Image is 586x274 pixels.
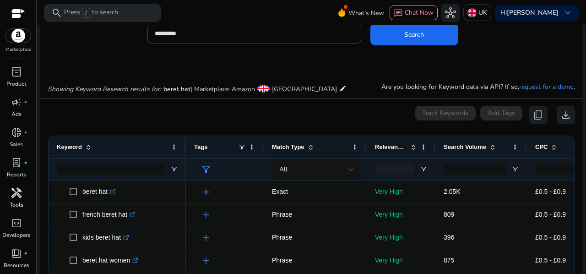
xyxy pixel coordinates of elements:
[24,252,27,255] span: fiber_manual_record
[535,143,548,150] span: CPC
[11,187,22,198] span: handyman
[57,143,82,150] span: Keyword
[444,234,454,241] span: 396
[11,127,22,138] span: donut_small
[519,82,574,91] a: request for a demo
[339,83,347,94] mat-icon: edit
[6,29,31,43] img: amazon.svg
[445,7,456,18] span: hub
[5,46,31,53] p: Marketplace
[535,211,570,218] span: £0.5 - £0.95
[11,248,22,259] span: book_4
[201,164,212,175] span: filter_alt
[375,251,427,270] p: Very High
[48,85,161,93] i: Showing Keyword Research results for:
[420,165,427,173] button: Open Filter Menu
[11,110,22,118] p: Ads
[405,8,434,17] span: Chat Now
[375,228,427,247] p: Very High
[190,85,255,93] span: | Marketplace: Amazon
[557,106,575,124] button: download
[272,85,337,93] span: [GEOGRAPHIC_DATA]
[2,231,30,239] p: Developers
[170,165,178,173] button: Open Filter Menu
[4,261,29,269] p: Resources
[163,85,190,93] span: beret hat
[194,143,207,150] span: Tags
[11,97,22,108] span: campaign
[51,7,62,18] span: search
[404,30,424,39] span: Search
[375,182,427,201] p: Very High
[64,8,118,18] p: Press to search
[82,8,90,18] span: /
[82,182,116,201] p: beret hat
[272,251,358,270] p: Phrase
[441,4,460,22] button: hub
[444,188,461,195] span: 2.05K
[57,164,165,175] input: Keyword Filter Input
[444,164,506,175] input: Search Volume Filter Input
[444,143,486,150] span: Search Volume
[24,100,27,104] span: fiber_manual_record
[272,143,304,150] span: Match Type
[10,140,23,148] p: Sales
[370,23,458,45] button: Search
[11,157,22,168] span: lab_profile
[375,205,427,224] p: Very High
[394,9,403,18] span: chat
[82,228,129,247] p: kids beret hat
[375,143,407,150] span: Relevance Score
[82,251,138,270] p: beret hat women
[7,170,26,179] p: Reports
[478,5,487,21] p: UK
[201,186,212,197] span: add
[560,110,571,121] span: download
[201,255,212,266] span: add
[24,161,27,164] span: fiber_manual_record
[511,165,519,173] button: Open Filter Menu
[11,66,22,77] span: inventory_2
[11,218,22,229] span: code_blocks
[10,201,23,209] p: Tools
[201,232,212,243] span: add
[535,234,570,241] span: £0.5 - £0.95
[535,257,570,264] span: £0.5 - £0.95
[444,211,454,218] span: 809
[390,5,438,20] button: chatChat Now
[279,165,288,174] span: All
[562,7,573,18] span: keyboard_arrow_down
[348,5,384,21] span: What's New
[272,228,358,247] p: Phrase
[467,8,477,17] img: uk.svg
[507,8,559,17] b: [PERSON_NAME]
[444,257,454,264] span: 875
[201,209,212,220] span: add
[535,188,570,195] span: £0.5 - £0.95
[82,205,136,224] p: french beret hat
[272,182,358,201] p: Exact
[6,80,26,88] p: Product
[272,205,358,224] p: Phrase
[24,131,27,134] span: fiber_manual_record
[500,10,559,16] p: Hi
[381,82,575,92] p: Are you looking for Keyword data via API? If so, .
